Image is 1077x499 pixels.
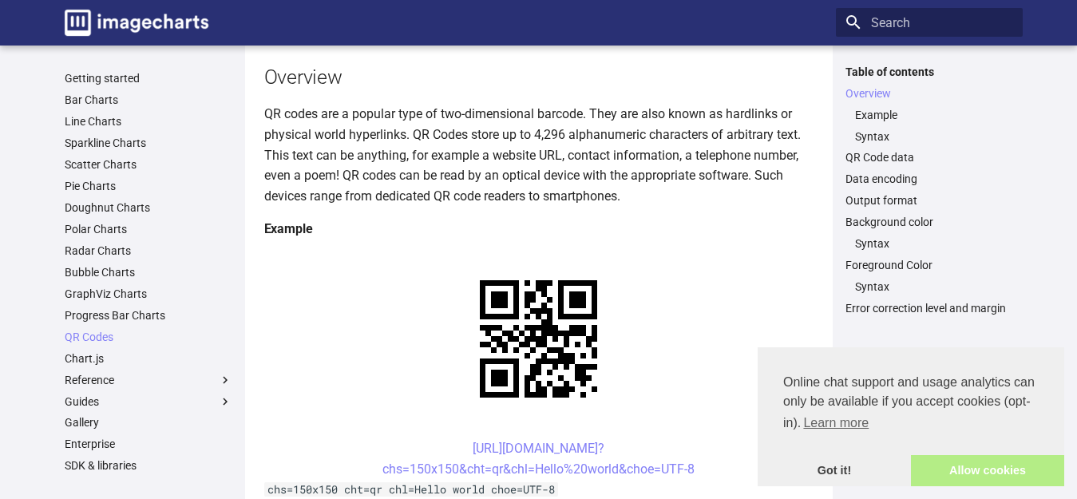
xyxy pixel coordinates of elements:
a: Sparkline Charts [65,136,232,150]
a: Getting started [65,71,232,85]
div: cookieconsent [758,347,1064,486]
nav: Overview [845,108,1013,144]
p: QR codes are a popular type of two-dimensional barcode. They are also known as hardlinks or physi... [264,104,814,206]
a: Output format [845,193,1013,208]
img: chart [452,252,625,426]
a: Syntax [855,129,1013,144]
a: Foreground Color [845,258,1013,272]
a: Syntax [855,236,1013,251]
nav: Background color [845,236,1013,251]
a: Example [855,108,1013,122]
h4: Example [264,219,814,240]
img: logo [65,10,208,36]
a: Background color [845,215,1013,229]
nav: Table of contents [836,65,1023,316]
a: allow cookies [911,455,1064,487]
a: Gallery [65,415,232,430]
label: Table of contents [836,65,1023,79]
a: Bubble Charts [65,265,232,279]
span: Online chat support and usage analytics can only be available if you accept cookies (opt-in). [783,373,1039,435]
a: Syntax [855,279,1013,294]
a: QR Code data [845,150,1013,164]
a: Chart.js [65,351,232,366]
label: Guides [65,394,232,409]
a: dismiss cookie message [758,455,911,487]
code: chs=150x150 cht=qr chl=Hello world choe=UTF-8 [264,482,558,497]
a: Progress Bar Charts [65,308,232,323]
input: Search [836,8,1023,37]
a: Radar Charts [65,244,232,258]
a: Error correction level and margin [845,301,1013,315]
a: SDK & libraries [65,458,232,473]
a: [URL][DOMAIN_NAME]?chs=150x150&cht=qr&chl=Hello%20world&choe=UTF-8 [382,441,695,477]
a: Line Charts [65,114,232,129]
a: Image-Charts documentation [58,3,215,42]
a: Enterprise [65,437,232,451]
a: Overview [845,86,1013,101]
a: learn more about cookies [801,411,871,435]
a: Scatter Charts [65,157,232,172]
nav: Foreground Color [845,279,1013,294]
a: Pie Charts [65,179,232,193]
a: Data encoding [845,172,1013,186]
a: GraphViz Charts [65,287,232,301]
a: Polar Charts [65,222,232,236]
a: Bar Charts [65,93,232,107]
h2: Overview [264,63,814,91]
a: QR Codes [65,330,232,344]
label: Reference [65,373,232,387]
a: Doughnut Charts [65,200,232,215]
